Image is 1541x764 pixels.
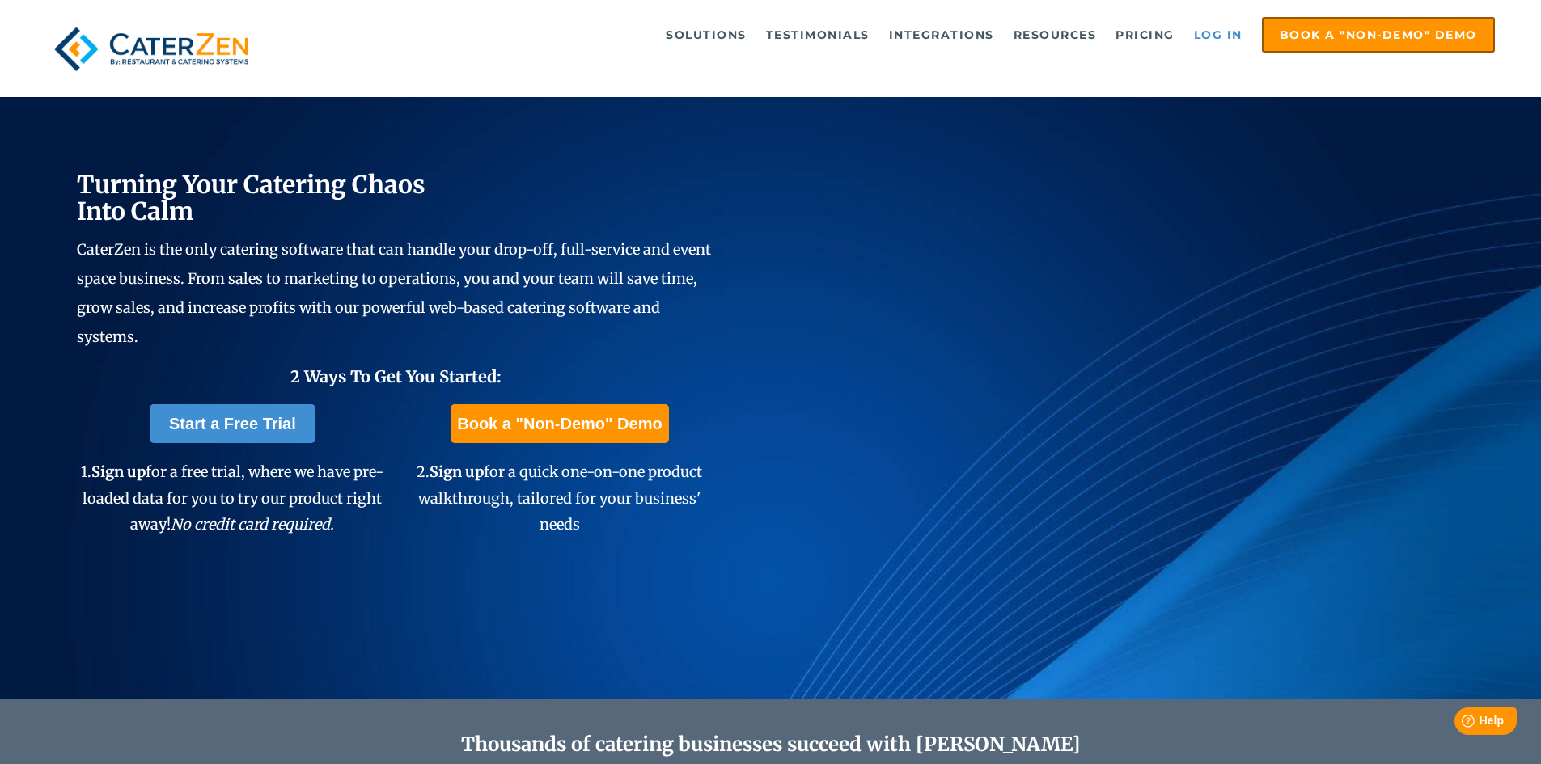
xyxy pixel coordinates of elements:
iframe: Help widget launcher [1397,701,1523,746]
span: 1. for a free trial, where we have pre-loaded data for you to try our product right away! [81,462,383,534]
a: Integrations [881,19,1002,51]
div: Navigation Menu [294,17,1495,53]
a: Solutions [658,19,755,51]
span: CaterZen is the only catering software that can handle your drop-off, full-service and event spac... [77,240,711,346]
span: 2. for a quick one-on-one product walkthrough, tailored for your business' needs [417,462,702,534]
img: caterzen [46,17,256,81]
a: Start a Free Trial [150,404,315,443]
span: Sign up [430,462,484,481]
em: No credit card required. [171,515,334,534]
a: Log in [1186,19,1251,51]
span: Sign up [91,462,146,481]
span: 2 Ways To Get You Started: [290,366,502,386]
a: Resources [1005,19,1105,51]
a: Book a "Non-Demo" Demo [1262,17,1495,53]
a: Pricing [1107,19,1183,51]
a: Testimonials [758,19,878,51]
a: Book a "Non-Demo" Demo [451,404,668,443]
span: Turning Your Catering Chaos Into Calm [77,169,425,226]
h2: Thousands of catering businesses succeed with [PERSON_NAME] [155,733,1387,757]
